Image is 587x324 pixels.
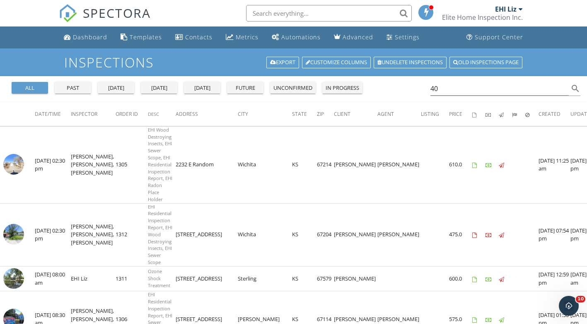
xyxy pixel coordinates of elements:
[576,296,585,302] span: 10
[334,266,377,291] td: [PERSON_NAME]
[116,203,148,266] td: 1312
[176,203,238,266] td: [STREET_ADDRESS]
[334,103,377,126] th: Client: Not sorted.
[449,57,522,68] a: Old inspections page
[15,84,45,92] div: all
[172,30,216,45] a: Contacts
[238,110,248,118] span: City
[148,127,172,202] span: EHI Wood Destroying Insects, EHI Sewer Scope, EHI Residential Inspection Report, EHI Radon Place ...
[148,103,176,126] th: Desc: Not sorted.
[71,126,116,203] td: [PERSON_NAME], [PERSON_NAME], [PERSON_NAME]
[292,110,307,118] span: State
[73,33,107,41] div: Dashboard
[3,224,24,245] img: streetview
[322,82,362,94] button: in progress
[570,84,580,94] i: search
[116,110,138,118] span: Order ID
[187,84,217,92] div: [DATE]
[292,266,317,291] td: KS
[463,30,527,45] a: Support Center
[60,30,111,45] a: Dashboard
[539,266,570,291] td: [DATE] 12:59 pm
[499,103,512,126] th: Published: Not sorted.
[35,110,61,118] span: Date/Time
[148,111,159,117] span: Desc
[449,103,472,126] th: Price: Not sorted.
[377,203,421,266] td: [PERSON_NAME]
[449,126,472,203] td: 610.0
[374,57,447,68] a: Undelete inspections
[238,103,292,126] th: City: Not sorted.
[334,110,350,118] span: Client
[144,84,174,92] div: [DATE]
[71,203,116,266] td: [PERSON_NAME], [PERSON_NAME], [PERSON_NAME]
[71,266,116,291] td: EHI Liz
[317,126,334,203] td: 67214
[116,126,148,203] td: 1305
[176,266,238,291] td: [STREET_ADDRESS]
[334,203,377,266] td: [PERSON_NAME]
[486,103,499,126] th: Paid: Not sorted.
[539,110,560,118] span: Created
[292,126,317,203] td: KS
[83,4,151,22] span: SPECTORA
[12,82,48,94] button: all
[35,103,71,126] th: Date/Time: Not sorted.
[539,103,570,126] th: Created: Not sorted.
[58,84,88,92] div: past
[539,126,570,203] td: [DATE] 11:25 am
[383,30,423,45] a: Settings
[184,82,220,94] button: [DATE]
[101,84,131,92] div: [DATE]
[35,203,71,266] td: [DATE] 02:30 pm
[292,203,317,266] td: KS
[442,13,523,22] div: Elite Home Inspection Inc.
[377,126,421,203] td: [PERSON_NAME]
[238,266,292,291] td: Sterling
[236,33,258,41] div: Metrics
[377,103,421,126] th: Agent: Not sorted.
[302,57,371,68] a: Customize Columns
[266,57,299,68] a: Export
[59,11,151,29] a: SPECTORA
[71,110,97,118] span: Inspector
[55,82,91,94] button: past
[317,203,334,266] td: 67204
[176,103,238,126] th: Address: Not sorted.
[559,296,579,316] iframe: Intercom live chat
[449,203,472,266] td: 475.0
[59,4,77,22] img: The Best Home Inspection Software - Spectora
[222,30,262,45] a: Metrics
[317,266,334,291] td: 67579
[326,84,359,92] div: in progress
[475,33,523,41] div: Support Center
[185,33,213,41] div: Contacts
[334,126,377,203] td: [PERSON_NAME]
[377,110,394,118] span: Agent
[331,30,377,45] a: Advanced
[238,203,292,266] td: Wichita
[317,110,324,118] span: Zip
[512,103,525,126] th: Submitted: Not sorted.
[421,103,449,126] th: Listing: Not sorted.
[117,30,165,45] a: Templates
[64,55,523,70] h1: Inspections
[281,33,321,41] div: Automations
[472,103,486,126] th: Agreements signed: Not sorted.
[141,82,177,94] button: [DATE]
[35,266,71,291] td: [DATE] 08:00 am
[430,82,569,96] input: Search
[227,82,263,94] button: future
[449,266,472,291] td: 600.0
[148,204,172,265] span: EHI Residential Inspection Report, EHI Wood Destroying Insects, EHI Sewer Scope
[525,103,539,126] th: Canceled: Not sorted.
[449,110,462,118] span: Price
[130,33,162,41] div: Templates
[176,126,238,203] td: 2232 E Random
[395,33,420,41] div: Settings
[238,126,292,203] td: Wichita
[71,103,116,126] th: Inspector: Not sorted.
[270,82,316,94] button: unconfirmed
[148,268,170,288] span: Ozone Shock Treatment
[539,203,570,266] td: [DATE] 07:54 pm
